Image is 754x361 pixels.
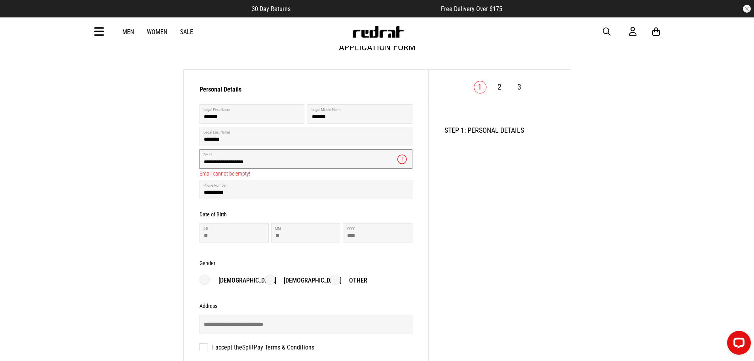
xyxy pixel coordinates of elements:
[441,5,502,13] span: Free Delivery Over $175
[498,82,501,92] a: 2
[242,344,314,351] a: SplitPay Terms & Conditions
[199,344,314,351] label: I accept the
[444,126,555,134] h2: STEP 1: PERSONAL DETAILS
[252,5,291,13] span: 30 Day Returns
[199,303,217,309] h3: Address
[517,82,521,92] a: 3
[721,328,754,361] iframe: LiveChat chat widget
[122,28,134,36] a: Men
[352,26,404,38] img: Redrat logo
[180,28,193,36] a: Sale
[199,260,215,266] h3: Gender
[211,276,276,285] p: [DEMOGRAPHIC_DATA]
[306,5,425,13] iframe: Customer reviews powered by Trustpilot
[199,86,412,98] h3: Personal Details
[183,35,571,65] h1: Application Form
[276,276,342,285] p: [DEMOGRAPHIC_DATA]
[199,211,227,218] h3: Date of Birth
[199,170,412,177] p: Email cannot be empty!
[147,28,167,36] a: Women
[341,276,367,285] p: Other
